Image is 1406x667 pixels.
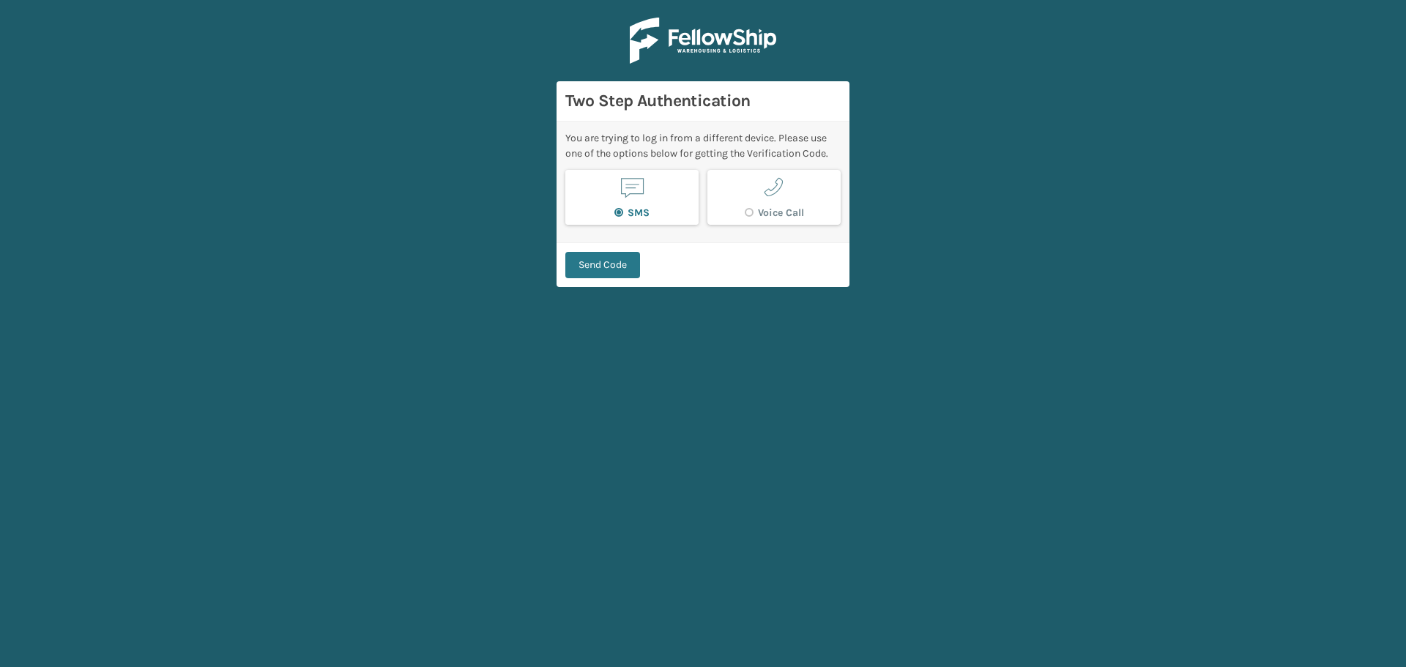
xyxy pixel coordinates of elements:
[565,252,640,278] button: Send Code
[745,206,804,219] label: Voice Call
[630,18,776,64] img: Logo
[565,130,841,161] div: You are trying to log in from a different device. Please use one of the options below for getting...
[614,206,650,219] label: SMS
[565,90,841,112] h3: Two Step Authentication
